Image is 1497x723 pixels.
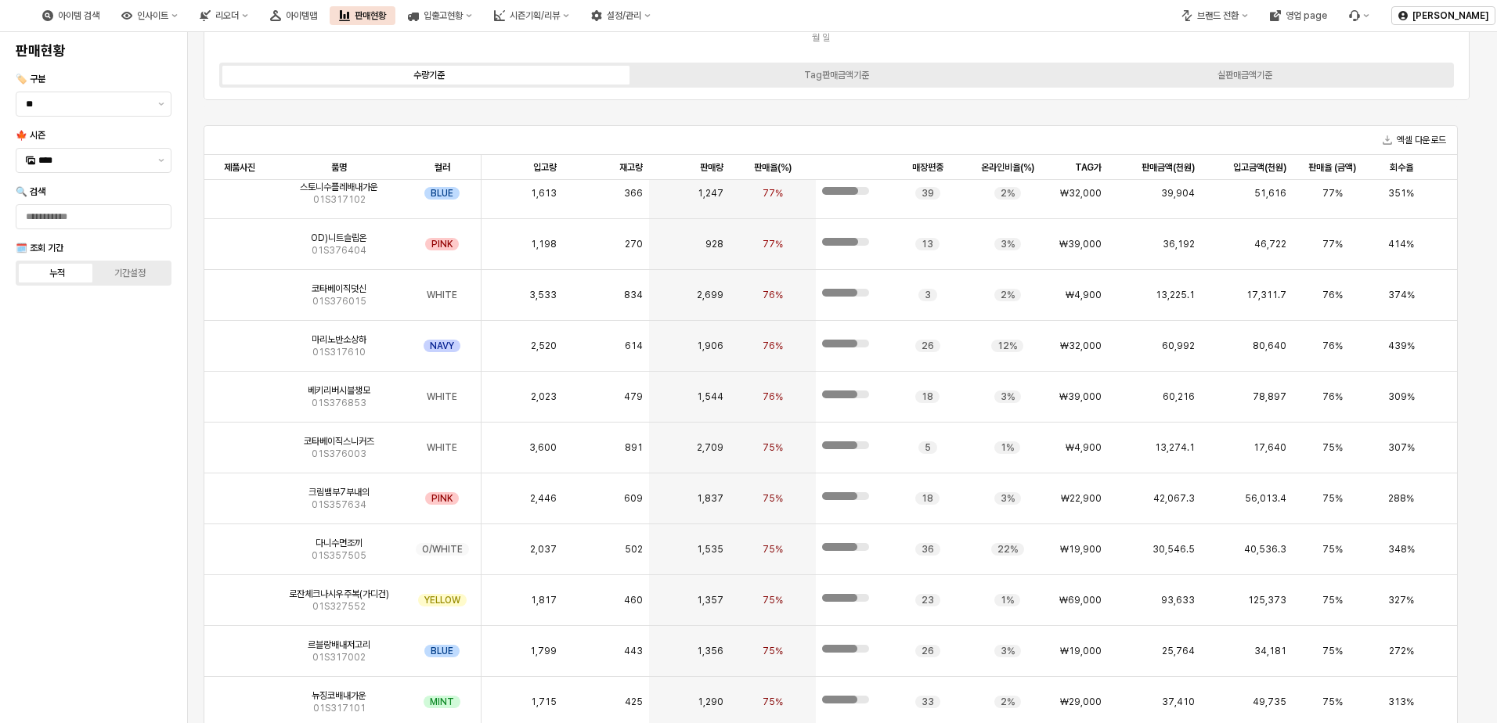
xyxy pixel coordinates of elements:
span: BLUE [431,645,453,657]
span: 코타베이직덧신 [312,282,366,295]
span: 2,446 [530,492,557,505]
span: 309% [1388,390,1415,403]
span: ₩69,000 [1059,594,1102,606]
span: 1,906 [697,340,723,352]
span: 26 [922,340,934,352]
button: 영업 page [1261,6,1336,25]
span: TAG가 [1075,161,1102,174]
span: 판매금액(천원) [1142,161,1195,174]
span: 1,837 [697,492,723,505]
span: 36 [922,543,934,556]
span: 2% [1001,696,1015,708]
div: Tag판매금액기준 [804,70,869,81]
span: 2,037 [530,543,557,556]
span: 1,290 [698,696,723,708]
div: 버그 제보 및 기능 개선 요청 [1340,6,1379,25]
span: 75% [1322,645,1343,657]
span: MINT [430,696,454,708]
span: 75% [763,696,783,708]
span: ₩39,000 [1059,390,1102,403]
span: WHITE [427,441,457,454]
span: 77% [763,238,783,250]
span: 매장편중 [912,161,943,174]
span: 39 [922,187,934,200]
span: 1,799 [530,645,557,657]
div: 시즌기획/리뷰 [485,6,579,25]
span: 270 [625,238,643,250]
span: 75% [1322,594,1343,606]
span: 1,613 [531,187,557,200]
span: 75% [763,645,783,657]
span: 2,709 [697,441,723,454]
span: 1,817 [531,594,557,606]
span: 51,616 [1254,187,1286,200]
span: 60,216 [1163,390,1195,403]
span: 56,013.4 [1245,492,1286,505]
h4: 판매현황 [16,43,171,59]
span: 76% [1322,340,1343,352]
span: 77% [1322,187,1343,200]
span: 3% [1001,645,1015,657]
span: 1% [1001,594,1014,606]
span: 품명 [331,161,347,174]
button: 리오더 [190,6,258,25]
span: 3,533 [529,289,557,301]
button: 제안 사항 표시 [152,92,171,116]
button: 설정/관리 [582,6,660,25]
span: 125,373 [1248,594,1286,606]
span: 01S317002 [312,651,366,664]
span: 36,192 [1163,238,1195,250]
span: 17,311.7 [1246,289,1286,301]
span: 13 [922,238,933,250]
span: 272% [1389,645,1414,657]
button: 판매현황 [330,6,395,25]
span: 76% [1322,390,1343,403]
span: 1,247 [698,187,723,200]
div: 누적 [49,268,65,279]
span: PINK [431,238,453,250]
span: 2,699 [697,289,723,301]
span: 2,023 [531,390,557,403]
div: 실판매금액기준 [1217,70,1272,81]
span: OD)니트슬립온 [311,232,367,244]
span: 2% [1001,187,1015,200]
span: 502 [625,543,643,556]
span: 베키리버시블챙모 [308,384,370,397]
span: 23 [922,594,934,606]
span: O/WHITE [422,543,463,556]
span: 75% [763,441,783,454]
span: 01S327552 [312,600,366,613]
span: YELLOW [424,594,460,606]
span: 2,520 [531,340,557,352]
button: 입출고현황 [399,6,482,25]
span: 스토니수플레배내가운 [300,181,378,193]
label: 기간설정 [94,266,167,280]
div: 브랜드 전환 [1172,6,1257,25]
span: 46,722 [1254,238,1286,250]
span: 75% [1322,696,1343,708]
span: 288% [1388,492,1414,505]
span: 22% [997,543,1018,556]
span: ₩4,900 [1066,441,1102,454]
span: 834 [624,289,643,301]
span: 37,410 [1162,696,1195,708]
span: 414% [1388,238,1414,250]
span: 928 [705,238,723,250]
span: 판매율 (금액) [1308,161,1356,174]
div: 아이템 검색 [33,6,109,25]
span: 18 [922,390,933,403]
label: 실판매금액기준 [1041,68,1448,82]
span: 60,992 [1162,340,1195,352]
span: 443 [624,645,643,657]
label: 수량기준 [225,68,633,82]
span: 609 [624,492,643,505]
span: 49,735 [1253,696,1286,708]
span: 3% [1001,238,1015,250]
button: 인사이트 [112,6,187,25]
span: 439% [1388,340,1415,352]
label: Tag판매금액기준 [633,68,1041,82]
p: [PERSON_NAME] [1412,9,1488,22]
